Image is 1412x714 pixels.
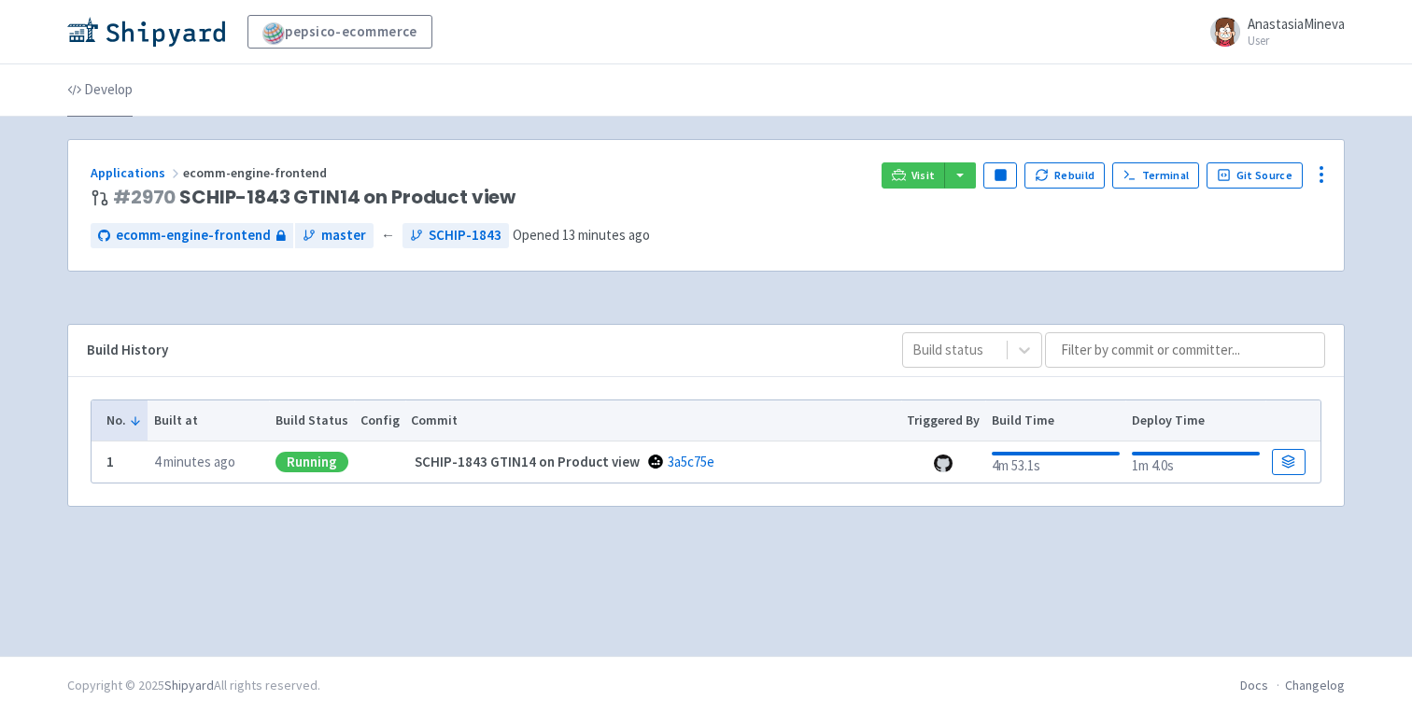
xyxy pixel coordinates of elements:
[164,677,214,693] a: Shipyard
[1125,400,1265,441] th: Deploy Time
[1199,17,1345,47] a: AnastasiaMineva User
[247,15,432,49] a: pepsico-ecommerce
[91,164,183,181] a: Applications
[1207,162,1303,189] a: Git Source
[354,400,405,441] th: Config
[983,162,1017,189] button: Pause
[113,187,515,208] span: SCHIP-1843 GTIN14 on Product view
[1272,449,1306,475] a: Build Details
[562,226,650,244] time: 13 minutes ago
[154,453,235,470] time: 4 minutes ago
[321,225,366,246] span: master
[1112,162,1199,189] a: Terminal
[381,225,395,246] span: ←
[67,17,225,47] img: Shipyard logo
[992,448,1120,477] div: 4m 53.1s
[415,453,640,470] strong: SCHIP-1843 GTIN14 on Product view
[106,453,114,470] b: 1
[985,400,1125,441] th: Build Time
[882,162,945,189] a: Visit
[1285,677,1345,693] a: Changelog
[402,223,509,248] a: SCHIP-1843
[513,226,650,244] span: Opened
[295,223,374,248] a: master
[67,64,133,117] a: Develop
[91,223,293,248] a: ecomm-engine-frontend
[113,184,176,210] a: #2970
[87,340,872,361] div: Build History
[1045,332,1325,368] input: Filter by commit or committer...
[67,676,320,695] div: Copyright © 2025 All rights reserved.
[429,225,501,246] span: SCHIP-1843
[668,453,714,470] a: 3a5c75e
[1240,677,1268,693] a: Docs
[269,400,354,441] th: Build Status
[148,400,269,441] th: Built at
[1248,15,1345,33] span: AnastasiaMineva
[901,400,986,441] th: Triggered By
[106,411,142,430] button: No.
[183,164,330,181] span: ecomm-engine-frontend
[405,400,901,441] th: Commit
[1024,162,1105,189] button: Rebuild
[911,168,936,183] span: Visit
[1132,448,1260,477] div: 1m 4.0s
[1248,35,1345,47] small: User
[275,452,348,472] div: Running
[116,225,271,246] span: ecomm-engine-frontend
